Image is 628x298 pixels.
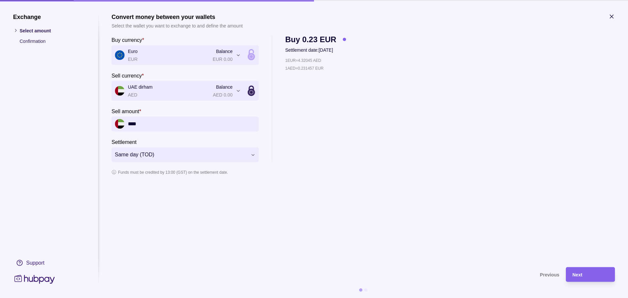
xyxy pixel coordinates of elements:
p: Confirmation [20,37,85,44]
label: Buy currency [112,36,144,44]
p: Sell amount [112,108,139,114]
p: Select the wallet you want to exchange to and define the amount [112,22,243,29]
p: 1 AED = 0.231457 EUR [285,64,323,72]
label: Sell currency [112,71,144,79]
p: Settlement date: [DATE] [285,46,346,53]
span: Buy 0.23 EUR [285,36,336,43]
label: Settlement [112,138,136,146]
a: Support [13,256,85,270]
p: Buy currency [112,37,142,43]
img: ae [115,119,125,129]
button: Next [566,267,615,282]
h1: Convert money between your wallets [112,13,243,20]
p: Select amount [20,27,85,34]
p: Funds must be credited by 13:00 (GST) on the settlement date. [118,168,228,176]
p: Settlement [112,139,136,145]
button: Previous [112,267,559,282]
div: Support [26,259,44,266]
p: Sell currency [112,73,142,78]
p: 1 EUR = 4.32045 AED [285,57,321,64]
h1: Exchange [13,13,85,20]
label: Sell amount [112,107,141,115]
span: Next [572,272,582,277]
input: amount [128,116,255,131]
span: Previous [540,272,559,277]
